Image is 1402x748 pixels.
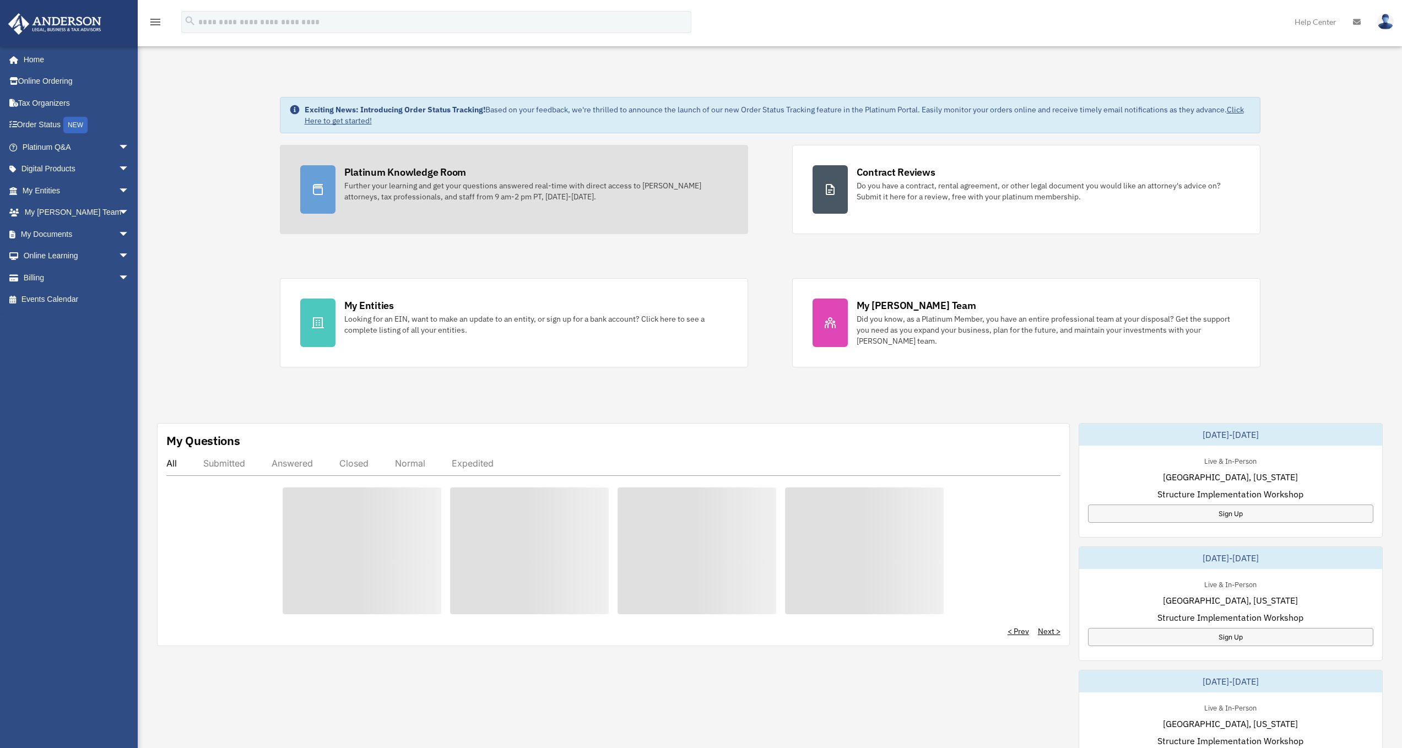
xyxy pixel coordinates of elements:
a: My Entitiesarrow_drop_down [8,180,146,202]
div: [DATE]-[DATE] [1079,547,1382,569]
div: My Questions [166,432,240,449]
a: My [PERSON_NAME] Teamarrow_drop_down [8,202,146,224]
div: Contract Reviews [857,165,935,179]
div: [DATE]-[DATE] [1079,424,1382,446]
a: Order StatusNEW [8,114,146,137]
div: [DATE]-[DATE] [1079,670,1382,692]
div: All [166,458,177,469]
div: My Entities [344,299,394,312]
span: Structure Implementation Workshop [1157,487,1303,501]
div: Live & In-Person [1195,454,1265,466]
span: Structure Implementation Workshop [1157,734,1303,747]
div: Answered [272,458,313,469]
img: User Pic [1377,14,1394,30]
span: arrow_drop_down [118,245,140,268]
a: Online Learningarrow_drop_down [8,245,146,267]
i: search [184,15,196,27]
a: Platinum Knowledge Room Further your learning and get your questions answered real-time with dire... [280,145,748,234]
span: arrow_drop_down [118,267,140,289]
a: Sign Up [1088,505,1373,523]
div: NEW [63,117,88,133]
span: Structure Implementation Workshop [1157,611,1303,624]
a: < Prev [1008,626,1029,637]
a: Sign Up [1088,628,1373,646]
a: My Documentsarrow_drop_down [8,223,146,245]
a: Next > [1038,626,1060,637]
a: Tax Organizers [8,92,146,114]
a: Home [8,48,140,71]
a: My [PERSON_NAME] Team Did you know, as a Platinum Member, you have an entire professional team at... [792,278,1260,367]
i: menu [149,15,162,29]
a: menu [149,19,162,29]
a: Billingarrow_drop_down [8,267,146,289]
div: Did you know, as a Platinum Member, you have an entire professional team at your disposal? Get th... [857,313,1240,346]
a: Online Ordering [8,71,146,93]
span: arrow_drop_down [118,180,140,202]
span: [GEOGRAPHIC_DATA], [US_STATE] [1163,594,1298,607]
a: Platinum Q&Aarrow_drop_down [8,136,146,158]
span: arrow_drop_down [118,136,140,159]
span: [GEOGRAPHIC_DATA], [US_STATE] [1163,470,1298,484]
a: Events Calendar [8,289,146,311]
div: Live & In-Person [1195,701,1265,713]
div: Live & In-Person [1195,578,1265,589]
span: arrow_drop_down [118,158,140,181]
div: Do you have a contract, rental agreement, or other legal document you would like an attorney's ad... [857,180,1240,202]
img: Anderson Advisors Platinum Portal [5,13,105,35]
div: Platinum Knowledge Room [344,165,467,179]
div: Normal [395,458,425,469]
div: Expedited [452,458,494,469]
a: My Entities Looking for an EIN, want to make an update to an entity, or sign up for a bank accoun... [280,278,748,367]
span: [GEOGRAPHIC_DATA], [US_STATE] [1163,717,1298,730]
div: Closed [339,458,369,469]
div: My [PERSON_NAME] Team [857,299,976,312]
a: Contract Reviews Do you have a contract, rental agreement, or other legal document you would like... [792,145,1260,234]
strong: Exciting News: Introducing Order Status Tracking! [305,105,485,115]
a: Click Here to get started! [305,105,1244,126]
span: arrow_drop_down [118,223,140,246]
div: Submitted [203,458,245,469]
a: Digital Productsarrow_drop_down [8,158,146,180]
div: Looking for an EIN, want to make an update to an entity, or sign up for a bank account? Click her... [344,313,728,335]
div: Further your learning and get your questions answered real-time with direct access to [PERSON_NAM... [344,180,728,202]
div: Based on your feedback, we're thrilled to announce the launch of our new Order Status Tracking fe... [305,104,1251,126]
span: arrow_drop_down [118,202,140,224]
